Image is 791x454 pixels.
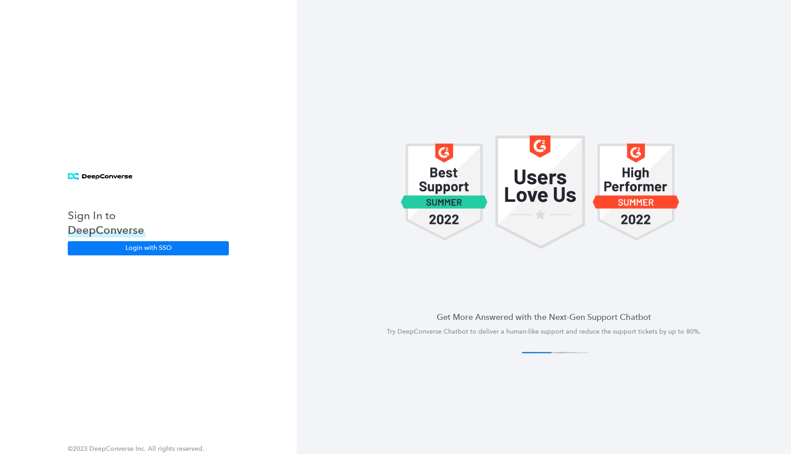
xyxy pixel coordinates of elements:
img: carousel 1 [401,135,488,249]
img: carousel 1 [495,135,585,249]
button: Login with SSO [68,241,229,255]
button: 2 [536,352,566,353]
img: carousel 1 [592,135,680,249]
h4: Get More Answered with the Next-Gen Support Chatbot [319,311,769,323]
button: 4 [558,352,588,353]
h3: Sign In to [68,208,146,223]
button: 3 [547,352,577,353]
h3: DeepConverse [68,223,146,238]
span: Try DeepConverse Chatbot to deliver a human-like support and reduce the support tickets by up to ... [387,328,701,335]
span: ©2023 DeepConverse Inc. All rights reserved. [68,445,204,453]
img: horizontal logo [68,173,132,181]
button: 1 [522,352,552,353]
